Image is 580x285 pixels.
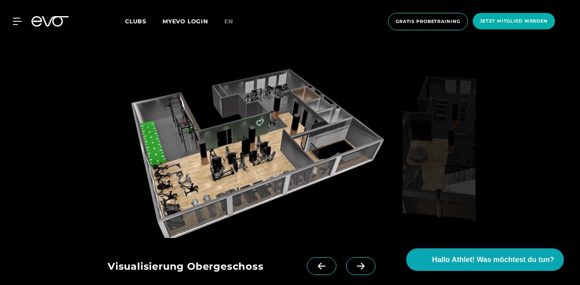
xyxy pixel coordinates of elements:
[396,18,460,25] span: Gratis Probetraining
[403,67,476,238] img: evofitness
[432,254,554,265] span: Hallo Athlet! Was möchtest du tun?
[224,18,233,25] span: en
[480,18,548,25] span: Jetzt Mitglied werden
[406,248,564,271] button: Hallo Athlet! Was möchtest du tun?
[386,13,470,30] a: Gratis Probetraining
[470,13,557,30] a: Jetzt Mitglied werden
[125,17,163,25] a: Clubs
[163,18,208,25] a: MYEVO LOGIN
[224,17,243,26] a: en
[125,18,146,25] span: Clubs
[108,67,399,238] img: evofitness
